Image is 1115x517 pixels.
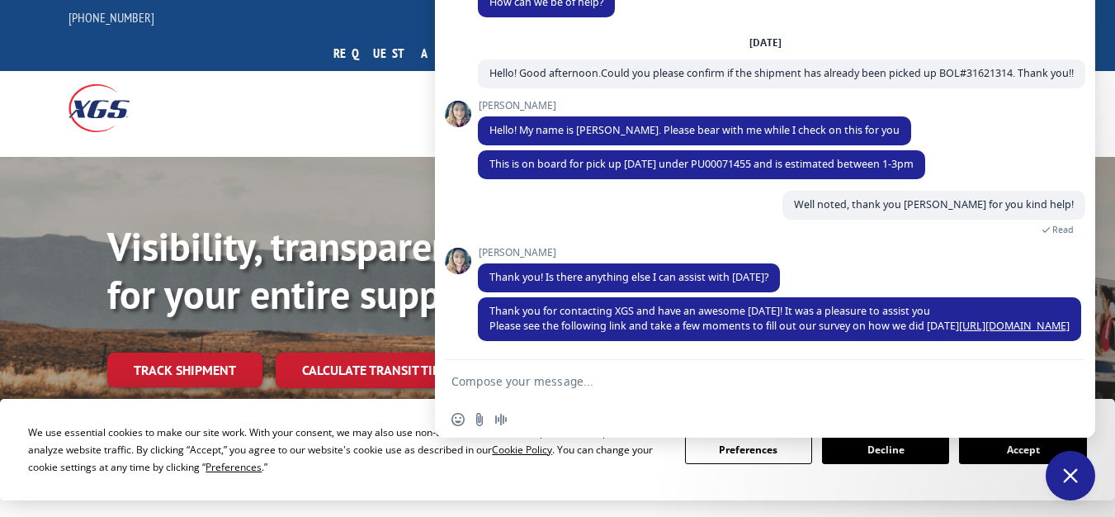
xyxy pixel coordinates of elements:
[489,66,1074,80] span: Hello! Good afternoon.Could you please confirm if the shipment has already been picked up BOL#316...
[749,38,782,48] div: [DATE]
[489,123,900,137] span: Hello! My name is [PERSON_NAME]. Please bear with me while I check on this for you
[451,374,1042,389] textarea: Compose your message...
[206,460,262,474] span: Preferences
[1052,224,1074,235] span: Read
[107,353,262,387] a: Track shipment
[492,443,552,457] span: Cookie Policy
[28,424,664,476] div: We use essential cookies to make our site work. With your consent, we may also use non-essential ...
[321,36,560,71] a: Request a pickup
[451,413,465,426] span: Insert an emoji
[473,413,486,426] span: Send a file
[107,221,697,320] b: Visibility, transparency, and control for your entire supply chain.
[489,157,914,171] span: This is on board for pick up [DATE] under PU00071455 and is estimated between 1-3pm
[685,436,812,464] button: Preferences
[489,270,768,284] span: Thank you! Is there anything else I can assist with [DATE]?
[1046,451,1095,500] div: Close chat
[478,100,911,111] span: [PERSON_NAME]
[822,436,949,464] button: Decline
[794,197,1074,211] span: Well noted, thank you [PERSON_NAME] for you kind help!
[478,247,780,258] span: [PERSON_NAME]
[959,319,1070,333] a: [URL][DOMAIN_NAME]
[489,304,1070,333] span: Thank you for contacting XGS and have an awesome [DATE]! It was a pleasure to assist you Please s...
[69,9,154,26] a: [PHONE_NUMBER]
[494,413,508,426] span: Audio message
[276,353,476,388] a: Calculate transit time
[959,436,1086,464] button: Accept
